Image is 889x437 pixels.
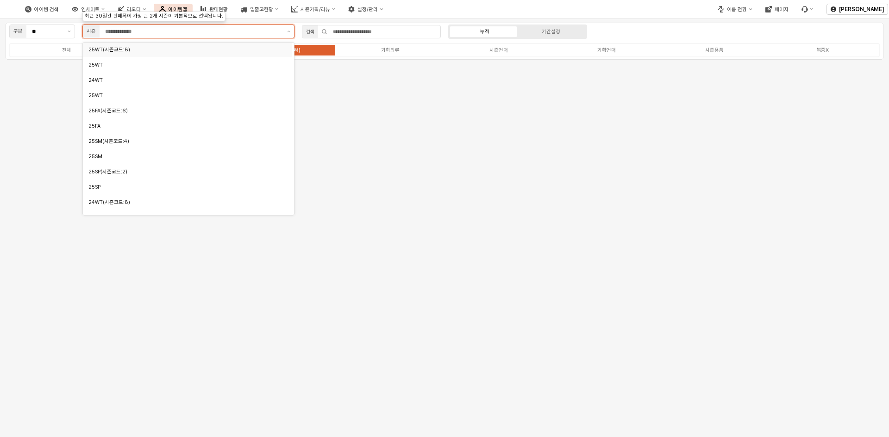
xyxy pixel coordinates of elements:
[250,6,273,12] font: 입출고현황
[19,4,64,15] div: 아이템 검색
[112,4,151,15] div: 리오더
[83,42,294,215] div: 옵션을 선택하세요
[775,6,789,12] font: 페이지
[88,215,100,221] font: 24FA
[88,169,127,175] font: 25SP(시즌코드:2)
[480,29,489,35] div: 누적
[357,6,378,12] font: 설정/관리
[88,154,102,160] font: 25SM
[194,4,233,15] div: 판매현황
[283,25,294,38] button: 제안 사항 표시
[839,6,884,12] font: [PERSON_NAME]
[760,4,794,15] div: 페이지
[13,46,120,54] label: 전체
[301,6,330,12] font: 시즌기획/리뷰
[88,108,128,114] font: 25FA(시즌코드:6)
[286,4,341,15] div: 시즌기획/리뷰
[337,46,444,54] label: 기획의류
[381,47,400,53] div: 기획의류
[88,184,100,190] font: 25SP
[88,199,130,205] font: 24WT(시즌코드:8)
[489,47,508,53] div: 시즌언더
[209,6,228,12] font: 판매현황
[87,27,96,36] div: 시즌
[816,47,829,53] div: 복종X
[235,4,284,15] div: 입출고현황
[343,4,388,15] div: 설정/관리
[66,4,110,15] div: 인사이트
[154,4,193,15] div: 아이템맵
[705,47,724,53] div: 시즌용품
[88,77,103,83] font: 24WT
[88,62,282,68] div: 25WT
[88,138,129,144] font: 25SM(시즌코드:4)
[81,6,100,12] font: 인사이트
[88,92,103,98] font: 25WT
[518,28,584,36] label: 기간설정
[88,123,100,129] font: 25FA
[34,6,59,12] font: 아이템 검색
[64,25,75,38] button: 제안 사항 표시
[712,4,758,15] div: 이름 전환
[597,47,616,53] div: 기획언더
[169,6,187,12] font: 아이템맵
[769,46,876,54] label: 복종X
[88,46,282,53] div: 25WT(시즌코드:8)
[62,47,71,53] div: 전체
[542,29,560,35] div: 기간설정
[13,27,23,36] div: 구분
[127,6,141,12] font: 리오더
[306,28,314,36] div: 검색
[451,28,518,36] label: 누적
[661,46,769,54] label: 시즌용품
[796,4,819,15] div: 버그 제보 및 기능 개선 요청
[444,46,552,54] label: 시즌언더
[727,6,747,12] font: 이름 전환
[552,46,660,54] label: 기획언더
